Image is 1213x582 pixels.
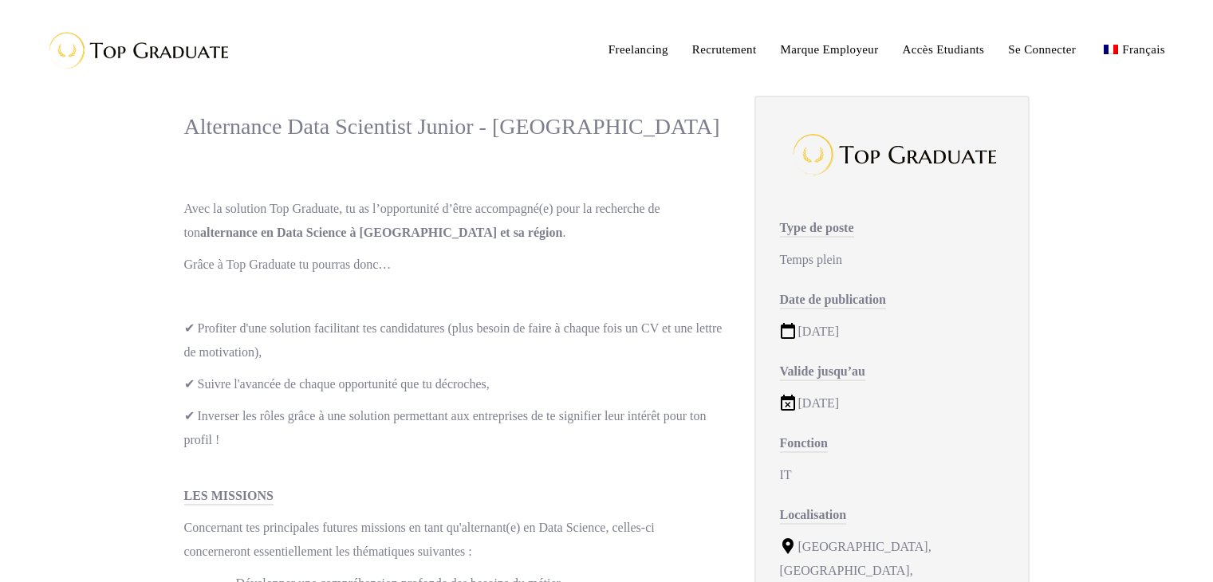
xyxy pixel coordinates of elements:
span: Marque Employeur [781,43,879,56]
div: [DATE] [780,391,1004,415]
span: LES MISSIONS [184,489,274,505]
span: Localisation [780,508,847,525]
p: Avec la solution Top Graduate, tu as l’opportunité d’être accompagné(e) pour la recherche de ton . [184,197,723,245]
img: Français [1104,45,1118,54]
span: Type de poste [780,221,854,238]
div: Temps plein [780,248,1004,272]
span: Français [1122,43,1165,56]
span: Date de publication [780,293,886,309]
img: Top Graduate [36,24,235,76]
span: Recrutement [692,43,757,56]
div: IT [780,463,1004,487]
p: Concernant tes principales futures missions en tant qu'alternant(e) en Data Science, celles-ci co... [184,516,723,564]
div: [DATE] [780,320,1004,344]
p: ✔ Suivre l'avancée de chaque opportunité que tu décroches, [184,372,723,396]
img: Top Graduate [784,125,999,184]
span: Accès Etudiants [903,43,985,56]
span: Valide jusqu’au [780,364,865,381]
p: Grâce à Top Graduate tu pourras donc… [184,253,723,277]
p: ✔ Profiter d'une solution facilitant tes candidatures (plus besoin de faire à chaque fois un CV e... [184,317,723,364]
div: Alternance Data Scientist Junior - [GEOGRAPHIC_DATA] [184,112,723,141]
p: ✔ Inverser les rôles grâce à une solution permettant aux entreprises de te signifier leur intérêt... [184,404,723,452]
span: Se Connecter [1008,43,1076,56]
span: Fonction [780,436,828,453]
span: Freelancing [608,43,668,56]
strong: alternance en Data Science à [GEOGRAPHIC_DATA] et sa région [200,226,562,239]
